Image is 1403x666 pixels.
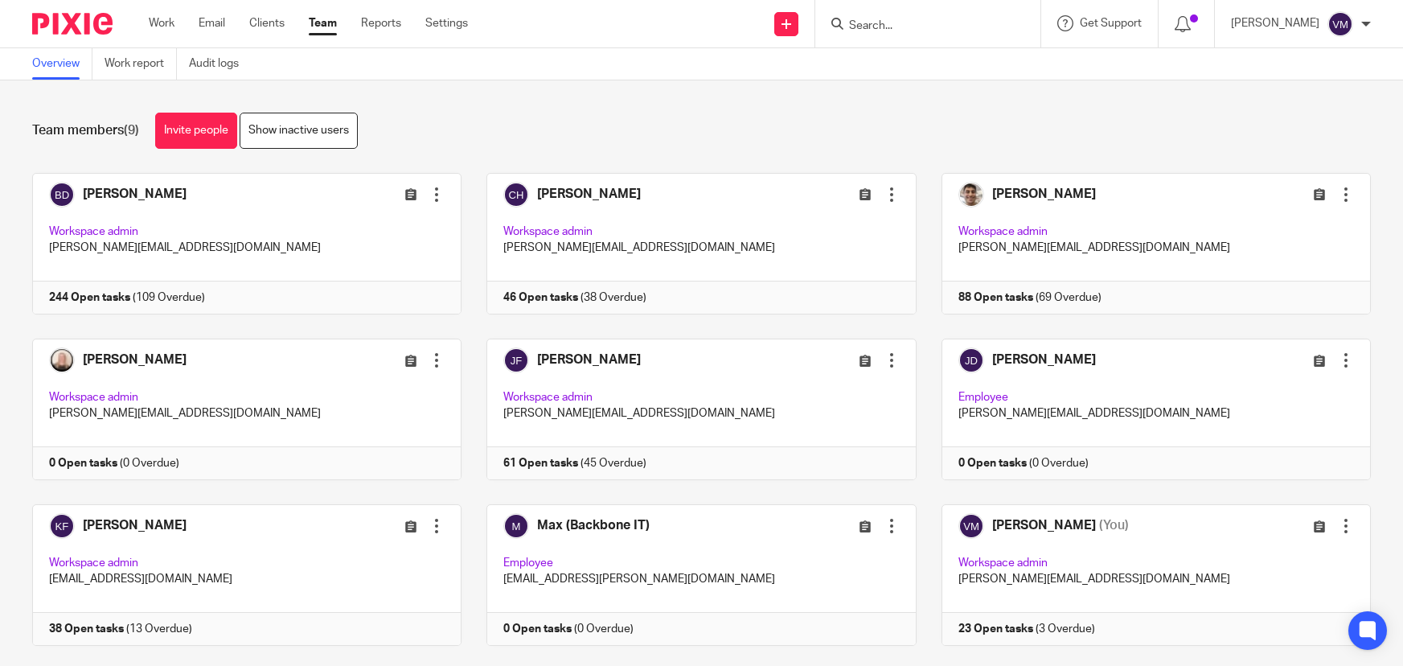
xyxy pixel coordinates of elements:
[361,15,401,31] a: Reports
[249,15,285,31] a: Clients
[189,48,251,80] a: Audit logs
[199,15,225,31] a: Email
[240,113,358,149] a: Show inactive users
[1080,18,1142,29] span: Get Support
[309,15,337,31] a: Team
[32,122,139,139] h1: Team members
[1327,11,1353,37] img: svg%3E
[847,19,992,34] input: Search
[32,48,92,80] a: Overview
[124,124,139,137] span: (9)
[425,15,468,31] a: Settings
[32,13,113,35] img: Pixie
[155,113,237,149] a: Invite people
[1231,15,1319,31] p: [PERSON_NAME]
[105,48,177,80] a: Work report
[149,15,174,31] a: Work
